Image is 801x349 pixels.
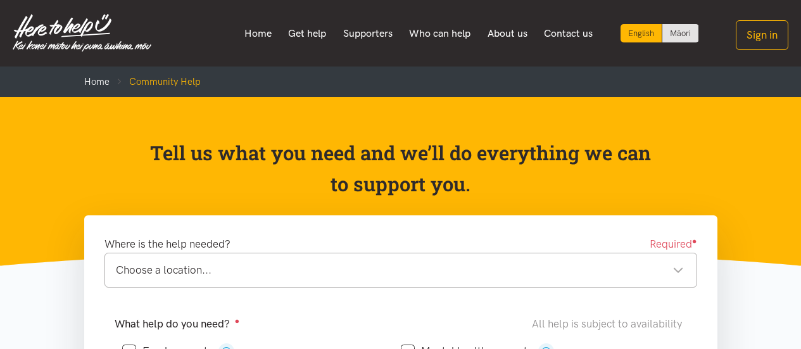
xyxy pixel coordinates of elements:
[736,20,788,50] button: Sign in
[532,315,687,333] div: All help is subject to availability
[84,76,110,87] a: Home
[104,236,230,253] label: Where is the help needed?
[149,137,652,200] p: Tell us what you need and we’ll do everything we can to support you.
[13,14,151,52] img: Home
[401,20,479,47] a: Who can help
[280,20,335,47] a: Get help
[235,316,240,326] sup: ●
[692,236,697,246] sup: ●
[110,74,201,89] li: Community Help
[236,20,280,47] a: Home
[536,20,602,47] a: Contact us
[662,24,698,42] a: Switch to Te Reo Māori
[621,24,662,42] div: Current language
[116,262,684,279] div: Choose a location...
[334,20,401,47] a: Supporters
[479,20,536,47] a: About us
[115,315,240,333] label: What help do you need?
[650,236,697,253] span: Required
[621,24,699,42] div: Language toggle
